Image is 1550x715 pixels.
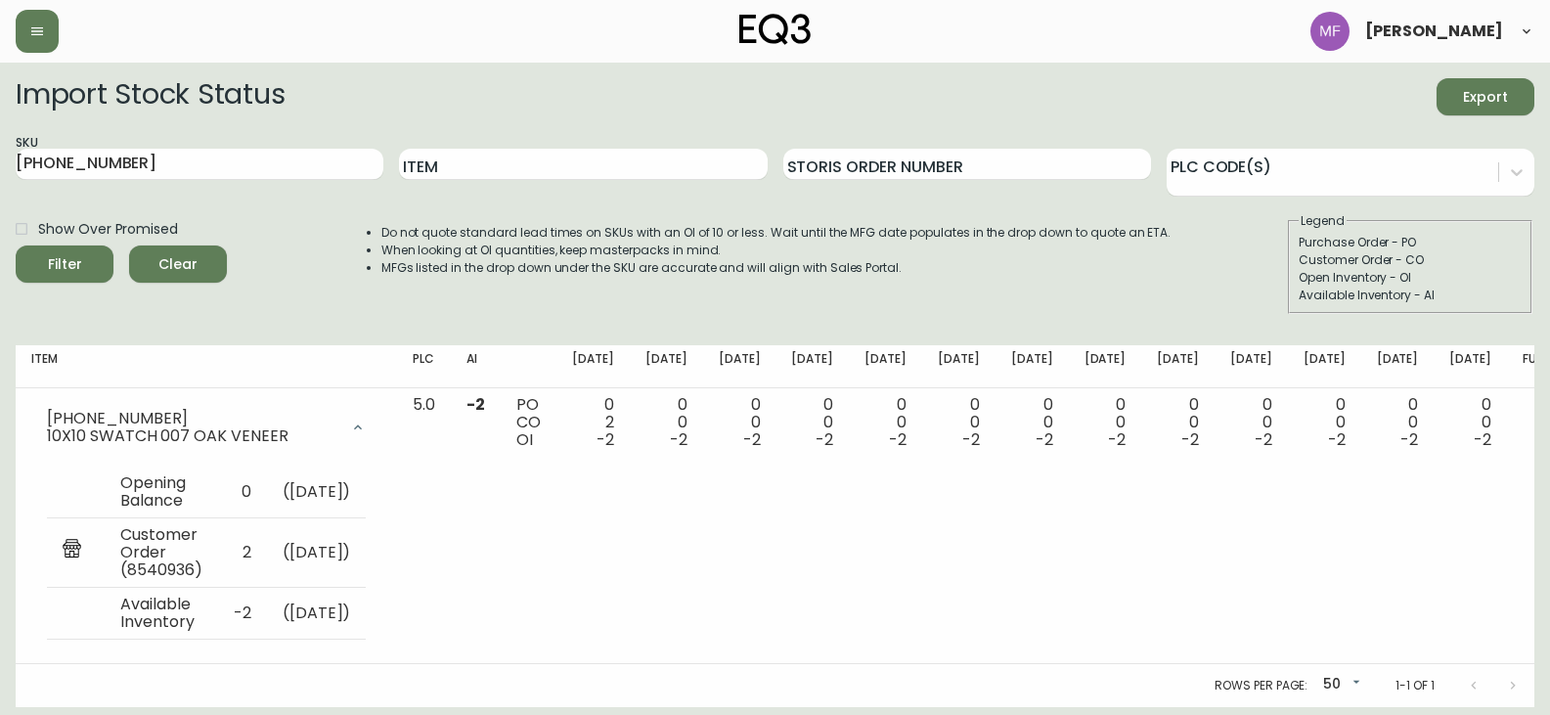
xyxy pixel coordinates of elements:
div: 0 0 [791,396,833,449]
div: 0 0 [1157,396,1199,449]
div: 10X10 SWATCH 007 OAK VENEER [47,427,338,445]
td: 2 [218,517,267,587]
img: logo [739,14,812,45]
div: [PHONE_NUMBER]10X10 SWATCH 007 OAK VENEER [31,396,381,459]
span: -2 [1400,428,1418,451]
button: Export [1437,78,1534,115]
div: 0 0 [1377,396,1419,449]
span: -2 [962,428,980,451]
th: AI [451,345,501,388]
td: Available Inventory [105,587,218,639]
th: [DATE] [849,345,922,388]
h2: Import Stock Status [16,78,285,115]
legend: Legend [1299,212,1347,230]
th: Item [16,345,397,388]
span: -2 [816,428,833,451]
span: -2 [1181,428,1199,451]
button: Clear [129,246,227,283]
span: -2 [466,393,485,416]
span: Show Over Promised [38,219,178,240]
div: Customer Order - CO [1299,251,1522,269]
td: ( [DATE] ) [267,517,367,587]
p: 1-1 of 1 [1395,677,1435,694]
div: 0 0 [1230,396,1272,449]
div: 0 0 [1449,396,1491,449]
th: [DATE] [1434,345,1507,388]
span: -2 [743,428,761,451]
span: -2 [889,428,907,451]
th: [DATE] [1288,345,1361,388]
span: [PERSON_NAME] [1365,23,1503,39]
td: ( [DATE] ) [267,467,367,518]
td: Customer Order (8540936) [105,517,218,587]
li: Do not quote standard lead times on SKUs with an OI of 10 or less. Wait until the MFG date popula... [381,224,1172,242]
th: [DATE] [1141,345,1215,388]
span: Export [1452,85,1519,110]
th: [DATE] [1069,345,1142,388]
div: 0 0 [864,396,907,449]
td: 0 [218,467,267,518]
div: 0 2 [572,396,614,449]
th: [DATE] [1361,345,1435,388]
button: Filter [16,246,113,283]
td: Opening Balance [105,467,218,518]
th: [DATE] [703,345,776,388]
th: [DATE] [630,345,703,388]
div: 0 0 [938,396,980,449]
div: 0 0 [1011,396,1053,449]
div: 0 0 [1085,396,1127,449]
th: [DATE] [1215,345,1288,388]
div: 0 0 [1304,396,1346,449]
span: -2 [1255,428,1272,451]
th: [DATE] [775,345,849,388]
span: -2 [1108,428,1126,451]
th: [DATE] [996,345,1069,388]
li: MFGs listed in the drop down under the SKU are accurate and will align with Sales Portal. [381,259,1172,277]
div: 0 0 [645,396,687,449]
div: PO CO [516,396,541,449]
img: retail_report.svg [63,539,81,562]
span: OI [516,428,533,451]
span: -2 [597,428,614,451]
td: ( [DATE] ) [267,587,367,639]
div: Open Inventory - OI [1299,269,1522,287]
p: Rows per page: [1215,677,1307,694]
div: [PHONE_NUMBER] [47,410,338,427]
span: -2 [1474,428,1491,451]
div: Purchase Order - PO [1299,234,1522,251]
span: -2 [670,428,687,451]
th: PLC [397,345,451,388]
div: Available Inventory - AI [1299,287,1522,304]
th: [DATE] [922,345,996,388]
td: -2 [218,587,267,639]
span: -2 [1328,428,1346,451]
td: 5.0 [397,388,451,664]
span: -2 [1036,428,1053,451]
th: [DATE] [556,345,630,388]
div: 50 [1315,669,1364,701]
img: 5fd4d8da6c6af95d0810e1fe9eb9239f [1310,12,1350,51]
div: 0 0 [719,396,761,449]
span: Clear [145,252,211,277]
li: When looking at OI quantities, keep masterpacks in mind. [381,242,1172,259]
